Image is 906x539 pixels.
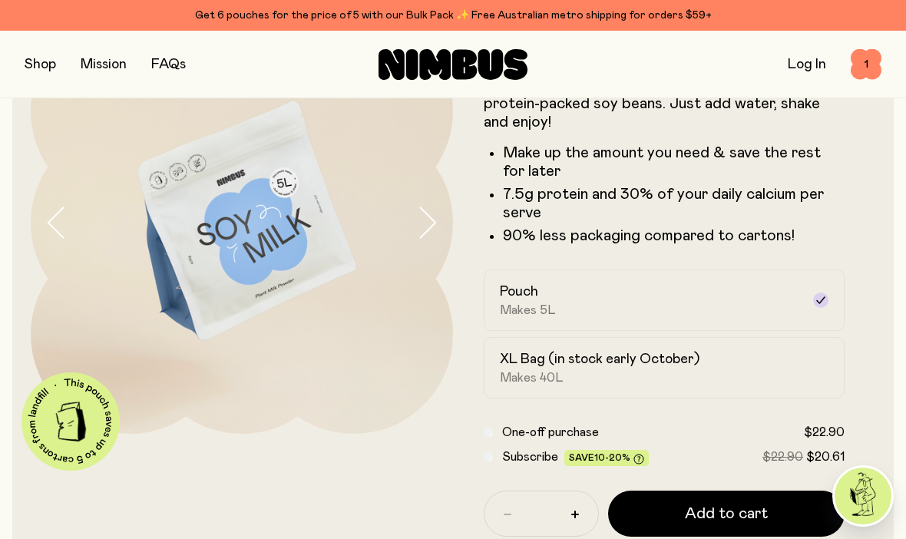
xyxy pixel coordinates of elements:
p: A smooth and creamy blend made with all-natural, protein-packed soy beans. Just add water, shake ... [484,76,845,131]
li: 7.5g protein and 30% of your daily calcium per serve [503,185,845,222]
span: Subscribe [502,451,558,463]
button: 1 [851,49,881,80]
button: Add to cart [608,491,845,537]
h2: XL Bag (in stock early October) [500,350,699,369]
span: One-off purchase [502,426,599,438]
span: Add to cart [685,503,768,524]
img: agent [835,468,891,524]
h2: Pouch [500,283,538,301]
span: Makes 40L [500,370,564,385]
span: $20.61 [806,451,845,463]
span: $22.90 [762,451,803,463]
a: Mission [81,58,127,71]
span: Makes 5L [500,303,556,318]
div: Get 6 pouches for the price of 5 with our Bulk Pack ✨ Free Australian metro shipping for orders $59+ [25,6,881,25]
a: Log In [788,58,826,71]
span: Save [569,453,644,465]
a: FAQs [151,58,186,71]
p: 90% less packaging compared to cartons! [503,227,845,245]
span: $22.90 [804,426,845,438]
span: 10-20% [594,453,630,462]
li: Make up the amount you need & save the rest for later [503,144,845,180]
